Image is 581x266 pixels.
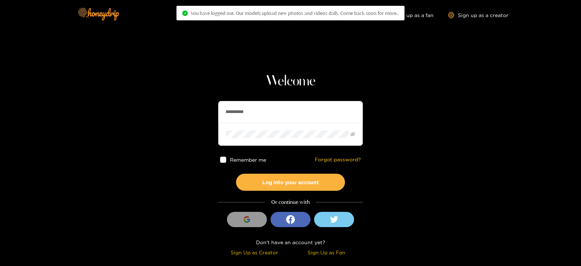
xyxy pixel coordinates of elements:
[236,174,345,191] button: Log into your account
[350,132,355,137] span: eye-invisible
[230,157,266,162] span: Remember me
[292,248,361,257] div: Sign Up as Fan
[218,238,363,246] div: Don't have an account yet?
[191,10,399,16] span: You have logged out. Our models upload new photos and videos daily. Come back soon for more..
[220,248,289,257] div: Sign Up as Creator
[218,198,363,206] div: Or continue with
[218,73,363,90] h1: Welcome
[315,157,361,163] a: Forgot password?
[384,12,434,18] a: Sign up as a fan
[448,12,508,18] a: Sign up as a creator
[182,11,188,16] span: check-circle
